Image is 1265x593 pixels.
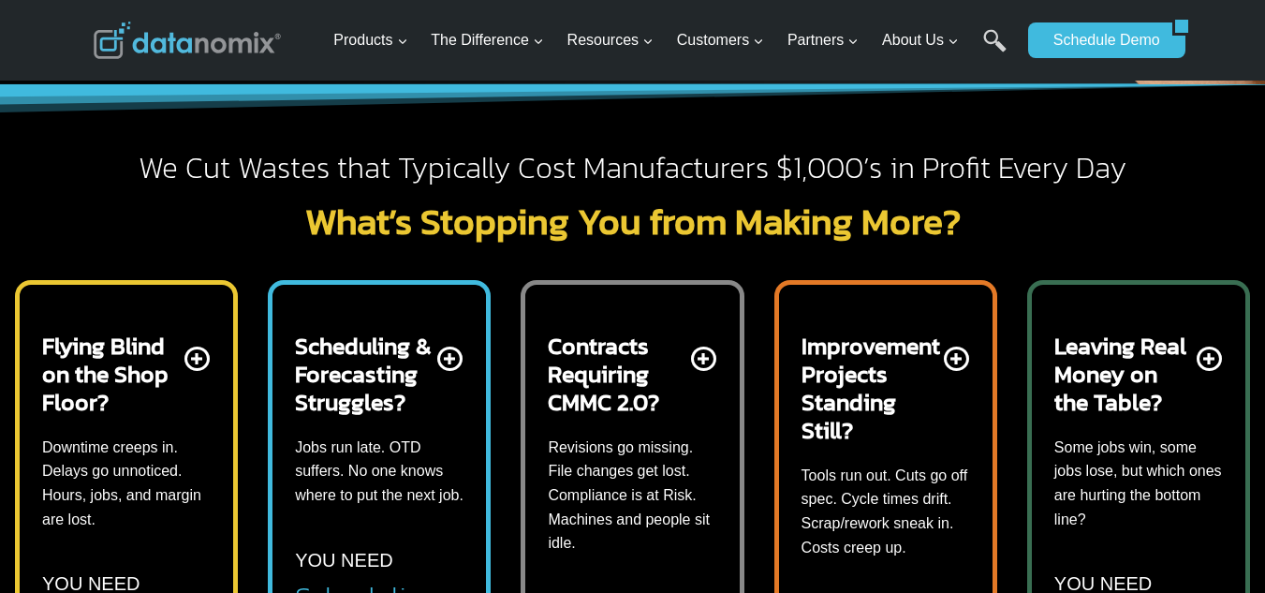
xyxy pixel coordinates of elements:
[787,28,859,52] span: Partners
[431,28,544,52] span: The Difference
[94,149,1172,188] h2: We Cut Wastes that Typically Cost Manufacturers $1,000’s in Profit Every Day
[802,464,970,559] p: Tools run out. Cuts go off spec. Cycle times drift. Scrap/rework sneak in. Costs creep up.
[295,436,463,508] p: Jobs run late. OTD suffers. No one knows where to put the next job.
[548,332,686,416] h2: Contracts Requiring CMMC 2.0?
[421,1,481,18] span: Last Name
[421,78,506,95] span: Phone number
[1028,22,1172,58] a: Schedule Demo
[983,29,1007,71] a: Search
[802,332,940,444] h2: Improvement Projects Standing Still?
[567,28,654,52] span: Resources
[210,418,238,431] a: Terms
[677,28,764,52] span: Customers
[295,545,392,575] p: YOU NEED
[9,261,310,584] iframe: Popup CTA
[1054,436,1223,531] p: Some jobs win, some jobs lose, but which ones are hurting the bottom line?
[295,332,434,416] h2: Scheduling & Forecasting Struggles?
[255,418,316,431] a: Privacy Policy
[333,28,407,52] span: Products
[421,231,493,248] span: State/Region
[326,10,1019,71] nav: Primary Navigation
[94,22,281,59] img: Datanomix
[548,436,716,556] p: Revisions go missing. File changes get lost. Compliance is at Risk. Machines and people sit idle.
[882,28,959,52] span: About Us
[94,203,1172,240] h2: What’s Stopping You from Making More?
[1054,332,1193,416] h2: Leaving Real Money on the Table?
